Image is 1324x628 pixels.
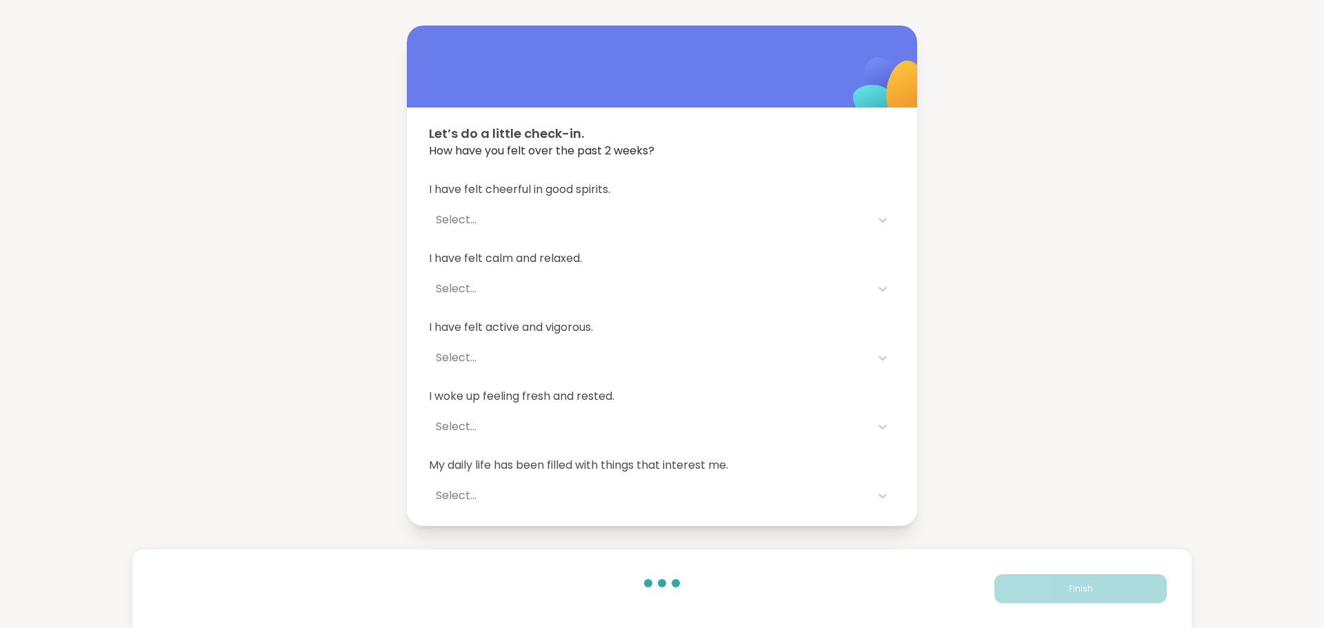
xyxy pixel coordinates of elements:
div: Select... [436,350,863,366]
span: I have felt active and vigorous. [429,319,895,336]
span: How have you felt over the past 2 weeks? [429,143,895,159]
span: My daily life has been filled with things that interest me. [429,457,895,474]
div: Select... [436,281,863,297]
span: I woke up feeling fresh and rested. [429,388,895,405]
div: Select... [436,418,863,435]
img: ShareWell Logomark [821,21,958,159]
span: I have felt calm and relaxed. [429,250,895,267]
div: Select... [436,212,863,228]
div: Select... [436,487,863,504]
button: Finish [994,574,1167,603]
span: Let’s do a little check-in. [429,124,895,143]
span: Finish [1069,583,1093,595]
span: I have felt cheerful in good spirits. [429,181,895,198]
